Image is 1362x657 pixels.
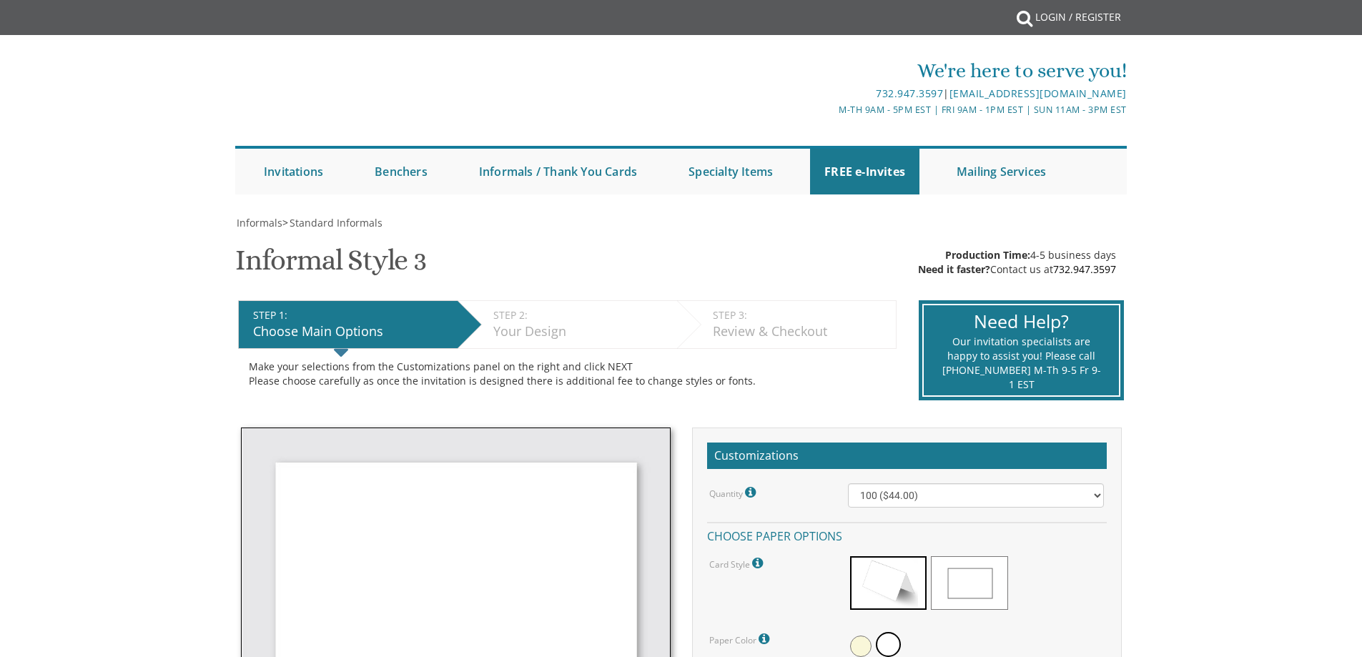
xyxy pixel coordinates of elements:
a: Specialty Items [674,149,787,194]
a: Informals / Thank You Cards [465,149,651,194]
h1: Informal Style 3 [235,244,426,287]
div: Review & Checkout [713,322,889,341]
div: We're here to serve you! [533,56,1127,85]
span: Standard Informals [290,216,383,229]
a: Benchers [360,149,442,194]
a: [EMAIL_ADDRESS][DOMAIN_NAME] [949,87,1127,100]
span: Informals [237,216,282,229]
div: Choose Main Options [253,322,450,341]
div: Need Help? [942,309,1101,335]
a: 732.947.3597 [876,87,943,100]
label: Paper Color [709,630,773,648]
a: Invitations [250,149,337,194]
div: Our invitation specialists are happy to assist you! Please call [PHONE_NUMBER] M-Th 9-5 Fr 9-1 EST [942,335,1101,392]
span: Need it faster? [918,262,990,276]
div: STEP 3: [713,308,889,322]
div: STEP 2: [493,308,670,322]
span: > [282,216,383,229]
a: FREE e-Invites [810,149,919,194]
div: M-Th 9am - 5pm EST | Fri 9am - 1pm EST | Sun 11am - 3pm EST [533,102,1127,117]
h2: Customizations [707,443,1107,470]
a: Mailing Services [942,149,1060,194]
div: STEP 1: [253,308,450,322]
label: Quantity [709,483,759,502]
a: Standard Informals [288,216,383,229]
div: 4-5 business days Contact us at [918,248,1116,277]
a: 732.947.3597 [1053,262,1116,276]
div: Make your selections from the Customizations panel on the right and click NEXT Please choose care... [249,360,886,388]
div: | [533,85,1127,102]
span: Production Time: [945,248,1030,262]
a: Informals [235,216,282,229]
label: Card Style [709,554,766,573]
h4: Choose paper options [707,522,1107,547]
div: Your Design [493,322,670,341]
